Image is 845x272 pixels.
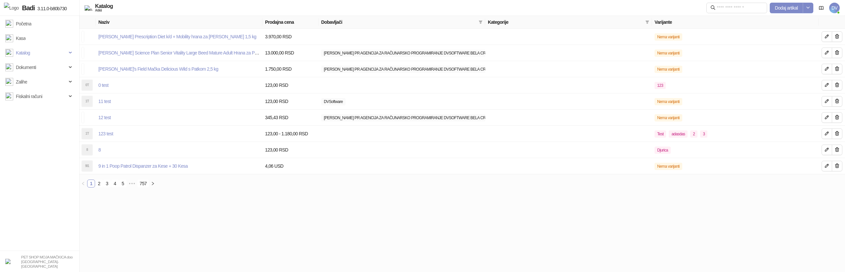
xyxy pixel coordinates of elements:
[16,46,30,59] span: Katalog
[119,180,126,187] a: 5
[111,180,118,187] a: 4
[262,45,319,61] td: 13.000,00 RSD
[488,18,643,26] span: Kategorije
[16,61,36,74] span: Dokumenti
[477,17,484,27] span: filter
[103,180,111,187] a: 3
[98,131,113,136] a: 123 test
[655,163,682,170] span: Nema varijanti
[98,163,188,169] a: 9 in 1 Poop Patrol Dispanzer za Kese + 30 Kesa
[5,32,25,45] a: Kasa
[87,180,95,187] a: 1
[16,90,42,103] span: Fiskalni računi
[775,5,798,11] span: Dodaj artikal
[96,61,262,77] td: Sam's Field Mačka Delicious Wild s Patkom 2,5 kg
[127,180,137,187] li: Sledećih 5 Strana
[82,96,92,107] div: 1T
[321,98,346,105] span: DVSoftware
[98,115,111,120] a: 12 test
[321,114,495,121] span: [PERSON_NAME] PR AGENCIJA ZA RAČUNARSKO PROGRAMIRANJE DVSOFTWARE BELA CRKVA
[262,16,319,29] th: Prodajna cena
[655,98,682,105] span: Nema varijanti
[770,3,803,13] button: Dodaj artikal
[79,180,87,187] button: left
[98,34,256,39] a: [PERSON_NAME] Prescription Diet k/d + Mobility hrana za [PERSON_NAME] 1,5 kg
[79,180,87,187] li: Prethodna strana
[95,180,103,187] li: 2
[22,4,35,12] span: Badi
[321,50,495,57] span: [PERSON_NAME] PR AGENCIJA ZA RAČUNARSKO PROGRAMIRANJE DVSOFTWARE BELA CRKVA
[700,130,707,138] span: 3
[95,9,113,12] div: Artikli
[16,75,27,88] span: Zalihe
[655,33,682,41] span: Nema varijanti
[262,126,319,142] td: 123,00 - 1.180,00 RSD
[262,29,319,45] td: 3.970,00 RSD
[262,142,319,158] td: 123,00 RSD
[655,66,682,73] span: Nema varijanti
[321,18,476,26] span: Dobavljači
[119,180,127,187] li: 5
[816,3,827,13] a: Dokumentacija
[5,259,11,264] img: 64x64-companyLogo-b2da54f3-9bca-40b5-bf51-3603918ec158.png
[321,66,495,73] span: [PERSON_NAME] PR AGENCIJA ZA RAČUNARSKO PROGRAMIRANJE DVSOFTWARE BELA CRKVA
[82,145,92,155] div: 8
[319,16,485,29] th: Dobavljači
[21,255,73,268] small: PET SHOP MOJA MAČKICA doo [GEOGRAPHIC_DATA]-[GEOGRAPHIC_DATA]
[645,20,649,24] span: filter
[98,66,218,72] a: [PERSON_NAME]'s Field Mačka Delicious Wild s Patkom 2,5 kg
[262,61,319,77] td: 1.750,00 RSD
[96,45,262,61] td: Hill's Science Plan Senior Vitality Large Beed Mature Adult Hrana za Pse sa Piletinom i Pirinčem ...
[96,16,262,29] th: Naziv
[137,180,149,187] li: 757
[655,130,666,138] span: Test
[96,158,262,174] td: 9 in 1 Poop Patrol Dispanzer za Kese + 30 Kesa
[82,161,92,171] div: 9I1
[95,4,113,9] div: Katalog
[98,50,312,55] a: [PERSON_NAME] Science Plan Senior Vitality Large Beed Mature Adult Hrana za Pse sa Piletinom i Pi...
[103,180,111,187] li: 3
[96,77,262,93] td: 0 test
[81,182,85,186] span: left
[96,93,262,110] td: 11 test
[96,142,262,158] td: 8
[690,130,697,138] span: 2
[98,83,108,88] a: 0 test
[262,158,319,174] td: 4,06 USD
[151,182,155,186] span: right
[95,180,103,187] a: 2
[669,130,688,138] span: adasdas
[655,147,671,154] span: Djurica
[149,180,157,187] li: Sledeća strana
[262,77,319,93] td: 123,00 RSD
[98,147,101,153] a: 8
[82,80,92,90] div: 0T
[84,5,92,11] img: Artikli
[138,180,149,187] a: 757
[35,6,67,11] span: 3.11.0-b80b730
[87,180,95,187] li: 1
[655,82,666,89] span: 123
[96,29,262,45] td: Hill's Prescription Diet k/d + Mobility hrana za mačke 1,5 kg
[262,93,319,110] td: 123,00 RSD
[479,20,483,24] span: filter
[111,180,119,187] li: 4
[655,50,682,57] span: Nema varijanti
[96,126,262,142] td: 123 test
[5,17,31,30] a: Početna
[644,17,651,27] span: filter
[127,180,137,187] span: •••
[829,3,840,13] span: DV
[262,110,319,126] td: 345,43 RSD
[655,114,682,121] span: Nema varijanti
[149,180,157,187] button: right
[96,110,262,126] td: 12 test
[652,16,819,29] th: Varijante
[4,3,19,13] img: Logo
[98,99,111,104] a: 11 test
[82,128,92,139] div: 1T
